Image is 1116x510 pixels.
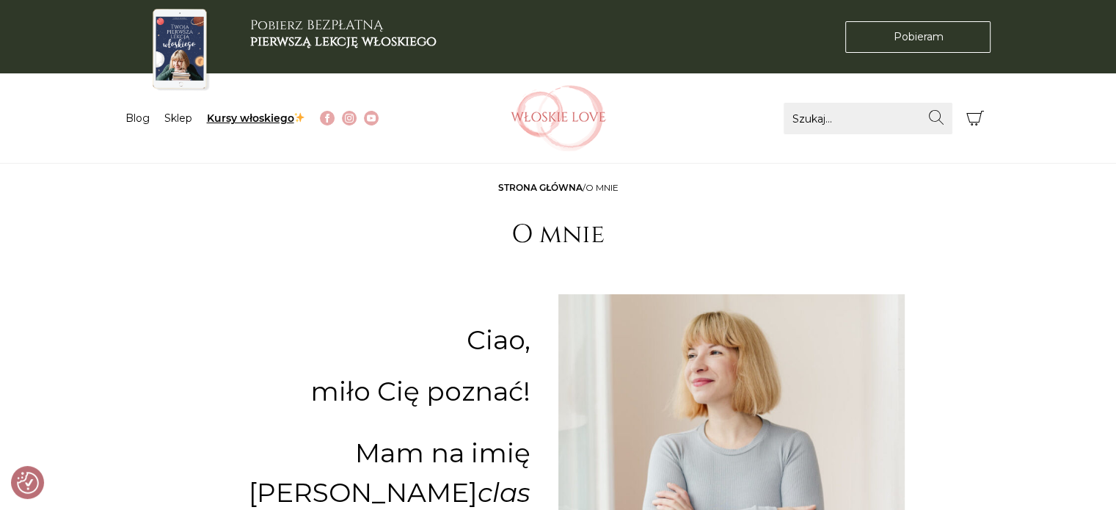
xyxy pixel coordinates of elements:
[784,103,952,134] input: Szukaj...
[511,85,606,151] img: Włoskielove
[250,32,437,51] b: pierwszą lekcję włoskiego
[239,371,530,411] p: miło Cię poznać!
[294,112,304,123] img: ✨
[845,21,991,53] a: Pobieram
[893,29,943,45] span: Pobieram
[498,182,583,193] a: Strona główna
[511,219,605,250] h1: O mnie
[960,103,991,134] button: Koszyk
[207,112,306,125] a: Kursy włoskiego
[17,472,39,494] img: Revisit consent button
[164,112,192,125] a: Sklep
[125,112,150,125] a: Blog
[250,18,437,49] h3: Pobierz BEZPŁATNĄ
[17,472,39,494] button: Preferencje co do zgód
[586,182,619,193] span: O mnie
[498,182,619,193] span: /
[239,330,530,349] p: Ciao,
